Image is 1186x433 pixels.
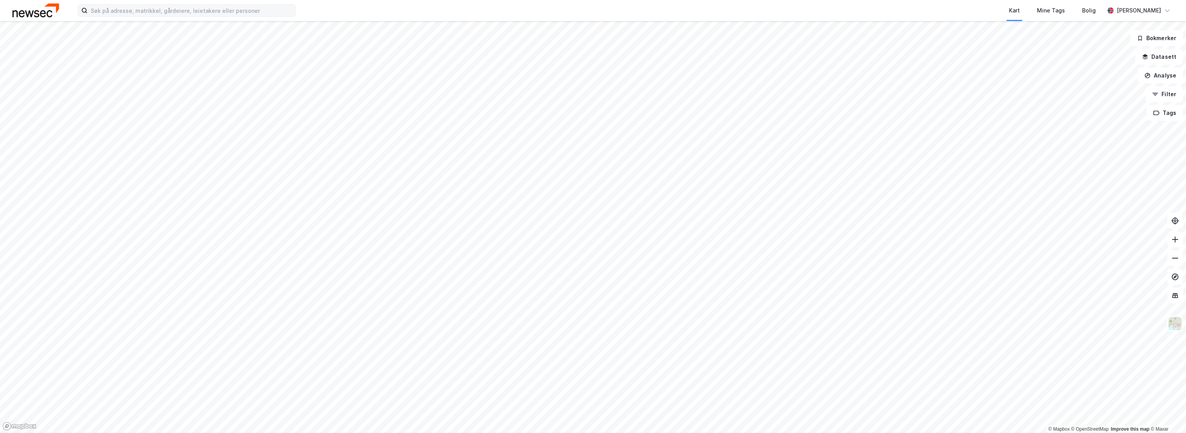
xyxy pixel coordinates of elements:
[1037,6,1065,15] div: Mine Tags
[2,422,37,431] a: Mapbox homepage
[1147,396,1186,433] iframe: Chat Widget
[1071,426,1109,432] a: OpenStreetMap
[1048,426,1070,432] a: Mapbox
[1117,6,1161,15] div: [PERSON_NAME]
[1082,6,1096,15] div: Bolig
[1135,49,1183,65] button: Datasett
[1130,30,1183,46] button: Bokmerker
[1168,316,1182,331] img: Z
[12,4,59,17] img: newsec-logo.f6e21ccffca1b3a03d2d.png
[88,5,295,16] input: Søk på adresse, matrikkel, gårdeiere, leietakere eller personer
[1147,105,1183,121] button: Tags
[1009,6,1020,15] div: Kart
[1138,68,1183,83] button: Analyse
[1111,426,1149,432] a: Improve this map
[1147,396,1186,433] div: Kontrollprogram for chat
[1146,86,1183,102] button: Filter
